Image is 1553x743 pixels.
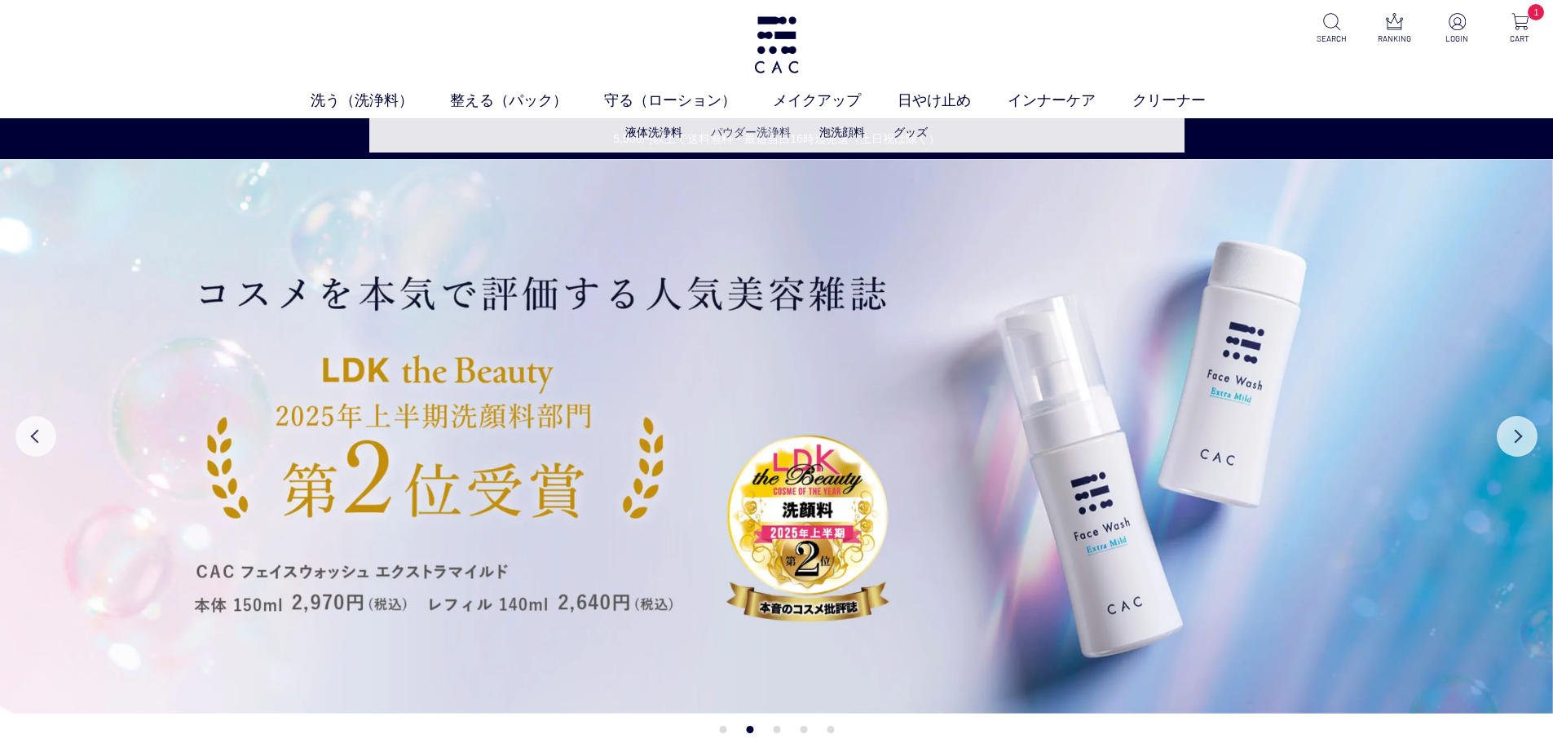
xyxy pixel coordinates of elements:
a: インナーケア [1008,90,1132,112]
a: クリーナー [1132,90,1242,112]
a: SEARCH [1312,13,1352,45]
p: CART [1500,33,1540,45]
button: 1 of 5 [719,726,726,733]
a: メイクアップ [773,90,898,112]
a: 1 CART [1500,13,1540,45]
button: Next [1497,416,1538,457]
p: RANKING [1374,33,1414,45]
a: 守る（ローション） [604,90,773,112]
button: 5 of 5 [827,726,834,733]
a: RANKING [1374,13,1414,45]
button: Previous [15,416,56,457]
img: logo [752,16,801,73]
a: 5,500円以上で送料無料・最短当日16時迄発送（土日祝は除く） [1,130,1552,148]
button: 3 of 5 [773,726,780,733]
a: 日やけ止め [898,90,1008,112]
span: 1 [1528,4,1544,20]
a: LOGIN [1437,13,1477,45]
a: パウダー洗浄料 [711,126,791,139]
button: 2 of 5 [746,726,753,733]
a: 洗う（洗浄料） [311,90,450,112]
a: 整える（パック） [450,90,604,112]
p: SEARCH [1312,33,1352,45]
p: LOGIN [1437,33,1477,45]
a: 泡洗顔料 [819,126,865,139]
button: 4 of 5 [800,726,807,733]
a: 液体洗浄料 [625,126,682,139]
a: グッズ [893,126,928,139]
